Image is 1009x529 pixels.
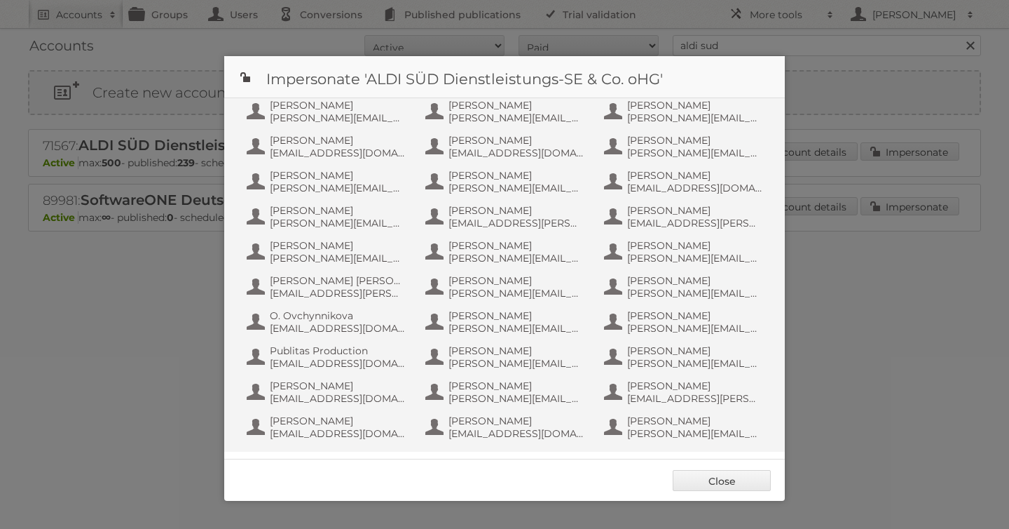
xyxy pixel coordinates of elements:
[270,204,406,217] span: [PERSON_NAME]
[627,287,763,300] span: [PERSON_NAME][EMAIL_ADDRESS][PERSON_NAME][DOMAIN_NAME]
[448,344,584,357] span: [PERSON_NAME]
[627,322,763,335] span: [PERSON_NAME][EMAIL_ADDRESS][DOMAIN_NAME]
[603,273,767,301] button: [PERSON_NAME] [PERSON_NAME][EMAIL_ADDRESS][PERSON_NAME][DOMAIN_NAME]
[245,343,410,371] button: Publitas Production [EMAIL_ADDRESS][DOMAIN_NAME]
[627,147,763,159] span: [PERSON_NAME][EMAIL_ADDRESS][DOMAIN_NAME]
[627,344,763,357] span: [PERSON_NAME]
[627,415,763,427] span: [PERSON_NAME]
[627,274,763,287] span: [PERSON_NAME]
[270,239,406,252] span: [PERSON_NAME]
[627,204,763,217] span: [PERSON_NAME]
[627,217,763,229] span: [EMAIL_ADDRESS][PERSON_NAME][DOMAIN_NAME]
[627,357,763,370] span: [PERSON_NAME][EMAIL_ADDRESS][DOMAIN_NAME]
[603,413,767,441] button: [PERSON_NAME] [PERSON_NAME][EMAIL_ADDRESS][DOMAIN_NAME]
[270,182,406,194] span: [PERSON_NAME][EMAIL_ADDRESS][DOMAIN_NAME]
[270,309,406,322] span: O. Ovchynnikova
[270,147,406,159] span: [EMAIL_ADDRESS][DOMAIN_NAME]
[627,112,763,124] span: [PERSON_NAME][EMAIL_ADDRESS][PERSON_NAME][DOMAIN_NAME]
[245,98,410,126] button: [PERSON_NAME] [PERSON_NAME][EMAIL_ADDRESS][PERSON_NAME][DOMAIN_NAME]
[448,147,584,159] span: [EMAIL_ADDRESS][DOMAIN_NAME]
[627,99,763,112] span: [PERSON_NAME]
[627,309,763,322] span: [PERSON_NAME]
[424,273,589,301] button: [PERSON_NAME] [PERSON_NAME][EMAIL_ADDRESS][PERSON_NAME][DOMAIN_NAME]
[245,413,410,441] button: [PERSON_NAME] [EMAIL_ADDRESS][DOMAIN_NAME]
[448,112,584,124] span: [PERSON_NAME][EMAIL_ADDRESS][PERSON_NAME][DOMAIN_NAME]
[603,308,767,336] button: [PERSON_NAME] [PERSON_NAME][EMAIL_ADDRESS][DOMAIN_NAME]
[270,217,406,229] span: [PERSON_NAME][EMAIL_ADDRESS][PERSON_NAME][DOMAIN_NAME]
[603,238,767,266] button: [PERSON_NAME] [PERSON_NAME][EMAIL_ADDRESS][PERSON_NAME][DOMAIN_NAME]
[603,203,767,231] button: [PERSON_NAME] [EMAIL_ADDRESS][PERSON_NAME][DOMAIN_NAME]
[245,203,410,231] button: [PERSON_NAME] [PERSON_NAME][EMAIL_ADDRESS][PERSON_NAME][DOMAIN_NAME]
[603,343,767,371] button: [PERSON_NAME] [PERSON_NAME][EMAIL_ADDRESS][DOMAIN_NAME]
[603,98,767,126] button: [PERSON_NAME] [PERSON_NAME][EMAIL_ADDRESS][PERSON_NAME][DOMAIN_NAME]
[424,343,589,371] button: [PERSON_NAME] [PERSON_NAME][EMAIL_ADDRESS][PERSON_NAME][DOMAIN_NAME]
[424,168,589,196] button: [PERSON_NAME] [PERSON_NAME][EMAIL_ADDRESS][PERSON_NAME][DOMAIN_NAME]
[448,415,584,427] span: [PERSON_NAME]
[448,169,584,182] span: [PERSON_NAME]
[270,357,406,370] span: [EMAIL_ADDRESS][DOMAIN_NAME]
[270,169,406,182] span: [PERSON_NAME]
[245,168,410,196] button: [PERSON_NAME] [PERSON_NAME][EMAIL_ADDRESS][DOMAIN_NAME]
[245,133,410,161] button: [PERSON_NAME] [EMAIL_ADDRESS][DOMAIN_NAME]
[673,470,771,491] a: Close
[448,427,584,440] span: [EMAIL_ADDRESS][DOMAIN_NAME]
[424,203,589,231] button: [PERSON_NAME] [EMAIL_ADDRESS][PERSON_NAME][DOMAIN_NAME]
[627,239,763,252] span: [PERSON_NAME]
[627,252,763,264] span: [PERSON_NAME][EMAIL_ADDRESS][PERSON_NAME][DOMAIN_NAME]
[448,134,584,147] span: [PERSON_NAME]
[448,392,584,405] span: [PERSON_NAME][EMAIL_ADDRESS][DOMAIN_NAME]
[448,99,584,112] span: [PERSON_NAME]
[627,169,763,182] span: [PERSON_NAME]
[448,322,584,335] span: [PERSON_NAME][EMAIL_ADDRESS][DOMAIN_NAME]
[448,217,584,229] span: [EMAIL_ADDRESS][PERSON_NAME][DOMAIN_NAME]
[627,427,763,440] span: [PERSON_NAME][EMAIL_ADDRESS][DOMAIN_NAME]
[424,238,589,266] button: [PERSON_NAME] [PERSON_NAME][EMAIL_ADDRESS][DOMAIN_NAME]
[448,274,584,287] span: [PERSON_NAME]
[448,239,584,252] span: [PERSON_NAME]
[270,252,406,264] span: [PERSON_NAME][EMAIL_ADDRESS][DOMAIN_NAME]
[245,273,410,301] button: [PERSON_NAME] [PERSON_NAME] [EMAIL_ADDRESS][PERSON_NAME][PERSON_NAME][DOMAIN_NAME]
[270,274,406,287] span: [PERSON_NAME] [PERSON_NAME]
[270,427,406,440] span: [EMAIL_ADDRESS][DOMAIN_NAME]
[270,134,406,147] span: [PERSON_NAME]
[270,344,406,357] span: Publitas Production
[448,204,584,217] span: [PERSON_NAME]
[270,287,406,300] span: [EMAIL_ADDRESS][PERSON_NAME][PERSON_NAME][DOMAIN_NAME]
[424,413,589,441] button: [PERSON_NAME] [EMAIL_ADDRESS][DOMAIN_NAME]
[270,322,406,335] span: [EMAIL_ADDRESS][DOMAIN_NAME]
[603,133,767,161] button: [PERSON_NAME] [PERSON_NAME][EMAIL_ADDRESS][DOMAIN_NAME]
[627,182,763,194] span: [EMAIL_ADDRESS][DOMAIN_NAME]
[627,134,763,147] span: [PERSON_NAME]
[270,380,406,392] span: [PERSON_NAME]
[627,380,763,392] span: [PERSON_NAME]
[245,378,410,406] button: [PERSON_NAME] [EMAIL_ADDRESS][DOMAIN_NAME]
[448,252,584,264] span: [PERSON_NAME][EMAIL_ADDRESS][DOMAIN_NAME]
[424,98,589,126] button: [PERSON_NAME] [PERSON_NAME][EMAIL_ADDRESS][PERSON_NAME][DOMAIN_NAME]
[245,308,410,336] button: O. Ovchynnikova [EMAIL_ADDRESS][DOMAIN_NAME]
[448,287,584,300] span: [PERSON_NAME][EMAIL_ADDRESS][PERSON_NAME][DOMAIN_NAME]
[270,415,406,427] span: [PERSON_NAME]
[270,392,406,405] span: [EMAIL_ADDRESS][DOMAIN_NAME]
[448,182,584,194] span: [PERSON_NAME][EMAIL_ADDRESS][PERSON_NAME][DOMAIN_NAME]
[270,112,406,124] span: [PERSON_NAME][EMAIL_ADDRESS][PERSON_NAME][DOMAIN_NAME]
[245,238,410,266] button: [PERSON_NAME] [PERSON_NAME][EMAIL_ADDRESS][DOMAIN_NAME]
[603,378,767,406] button: [PERSON_NAME] [EMAIL_ADDRESS][PERSON_NAME][DOMAIN_NAME]
[627,392,763,405] span: [EMAIL_ADDRESS][PERSON_NAME][DOMAIN_NAME]
[448,309,584,322] span: [PERSON_NAME]
[424,378,589,406] button: [PERSON_NAME] [PERSON_NAME][EMAIL_ADDRESS][DOMAIN_NAME]
[448,357,584,370] span: [PERSON_NAME][EMAIL_ADDRESS][PERSON_NAME][DOMAIN_NAME]
[603,168,767,196] button: [PERSON_NAME] [EMAIL_ADDRESS][DOMAIN_NAME]
[270,99,406,112] span: [PERSON_NAME]
[224,56,785,98] h1: Impersonate 'ALDI SÜD Dienstleistungs-SE & Co. oHG'
[424,133,589,161] button: [PERSON_NAME] [EMAIL_ADDRESS][DOMAIN_NAME]
[448,380,584,392] span: [PERSON_NAME]
[424,308,589,336] button: [PERSON_NAME] [PERSON_NAME][EMAIL_ADDRESS][DOMAIN_NAME]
